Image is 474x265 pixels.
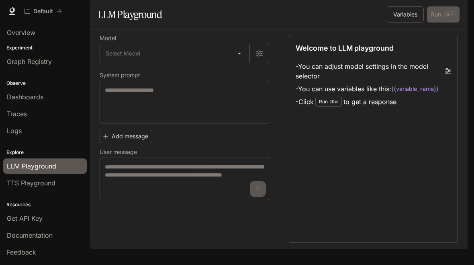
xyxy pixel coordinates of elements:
[100,130,152,143] button: Add message
[296,60,451,82] li: - You can adjust model settings in the model selector
[329,99,338,104] p: ⌘⏎
[21,3,65,19] button: All workspaces
[98,6,162,23] h1: LLM Playground
[296,95,451,108] li: - Click to get a response
[33,8,53,15] p: Default
[296,43,394,53] p: Welcome to LLM playground
[315,97,342,107] div: Run
[100,72,140,78] p: System prompt
[391,85,439,93] code: {{variable_name}}
[100,149,137,155] p: User message
[296,82,451,95] li: - You can use variables like this:
[387,6,424,23] button: Variables
[100,44,249,63] div: Select Model
[106,49,140,58] span: Select Model
[100,35,116,41] p: Model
